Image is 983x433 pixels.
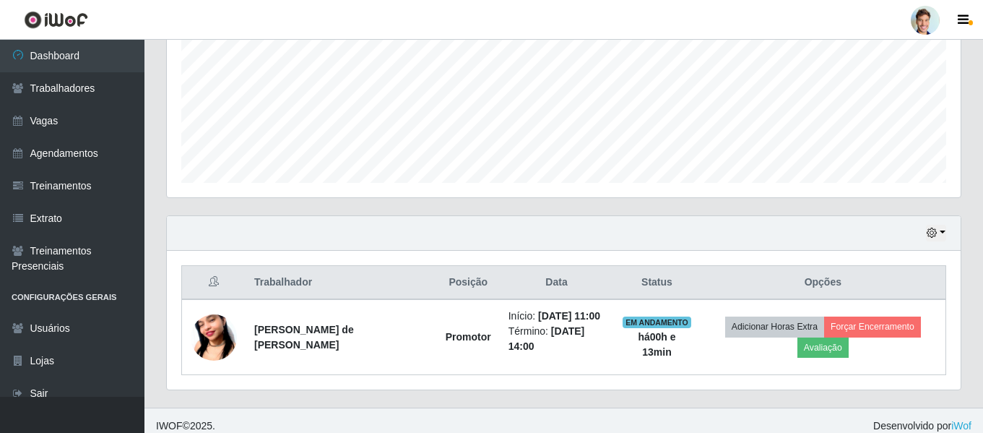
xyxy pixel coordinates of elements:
th: Status [613,266,700,300]
button: Avaliação [797,338,849,358]
th: Data [500,266,614,300]
a: iWof [951,420,971,432]
span: IWOF [156,420,183,432]
img: CoreUI Logo [24,11,88,29]
strong: Promotor [446,331,491,343]
span: EM ANDAMENTO [623,317,691,328]
button: Forçar Encerramento [824,317,921,337]
th: Posição [437,266,500,300]
th: Trabalhador [246,266,437,300]
img: 1738158196046.jpeg [191,296,237,379]
strong: há 00 h e 13 min [638,331,675,358]
time: [DATE] 11:00 [538,310,600,322]
li: Início: [508,309,605,324]
th: Opções [701,266,946,300]
button: Adicionar Horas Extra [725,317,824,337]
strong: [PERSON_NAME] de [PERSON_NAME] [254,324,354,351]
li: Término: [508,324,605,354]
